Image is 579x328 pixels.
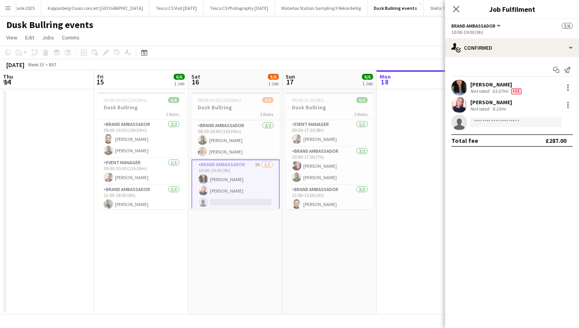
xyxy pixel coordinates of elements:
span: 08:00-20:30 (12h30m) [198,97,241,103]
app-job-card: 09:30-17:30 (8h)6/6Dusk Bullring3 RolesEvent Manager1/109:30-17:30 (8h)[PERSON_NAME]Brand Ambassa... [286,92,374,209]
span: 6/6 [168,97,179,103]
span: 6/6 [356,97,367,103]
a: Comms [59,32,83,43]
span: 09:30-17:30 (8h) [292,97,324,103]
span: View [6,34,17,41]
span: 5/6 [268,74,279,80]
span: Thu [3,73,13,80]
div: [DATE] [6,61,24,69]
div: 63.67mi [491,88,510,94]
h1: Dusk Bullring events [6,19,93,31]
span: 16 [190,77,200,86]
span: 3 Roles [260,111,273,117]
app-job-card: 09:00-20:30 (11h30m)6/6Dusk Bullring3 RolesBrand Ambassador2/209:00-19:30 (10h30m)[PERSON_NAME][P... [97,92,186,209]
app-card-role: Event Manager1/109:00-20:30 (11h30m)[PERSON_NAME] [97,158,186,185]
button: Tesco CS Visit [DATE] [150,0,204,16]
div: Not rated [470,106,491,112]
div: Crew has different fees then in role [510,88,523,94]
div: Total fee [451,137,478,144]
span: 6/6 [174,74,185,80]
span: Jobs [42,34,54,41]
span: Week 33 [26,62,46,67]
h3: Dusk Bullring [286,104,374,111]
app-card-role: Brand Ambassador3/312:00-15:00 (3h)[PERSON_NAME] [286,185,374,235]
a: Jobs [39,32,57,43]
app-card-role: Event Manager1/109:30-17:30 (8h)[PERSON_NAME] [286,120,374,147]
h3: Dusk Bullring [97,104,186,111]
h3: Job Fulfilment [445,4,579,14]
app-job-card: 08:00-20:30 (12h30m)5/6Dusk Bullring3 RolesEvent Manager1/108:00-20:30 (12h30m)[PERSON_NAME]Brand... [191,92,280,209]
span: 17 [284,77,295,86]
span: 15 [96,77,104,86]
app-card-role: Brand Ambassador2/209:00-19:30 (10h30m)[PERSON_NAME][PERSON_NAME] [97,120,186,158]
div: 9.15mi [491,106,507,112]
span: Brand Ambassador [451,23,495,29]
button: Brand Ambassador [451,23,502,29]
span: 14 [2,77,13,86]
h3: Dusk Bullring [191,104,280,111]
a: View [3,32,20,43]
span: Fee [511,88,521,94]
span: 5/6 [562,23,573,29]
div: BST [49,62,57,67]
div: [PERSON_NAME] [470,99,512,106]
span: 5/6 [262,97,273,103]
span: 18 [379,77,391,86]
app-card-role: Brand Ambassador3/312:00-18:00 (6h)[PERSON_NAME] [97,185,186,235]
button: Dusk Bullring events [367,0,424,16]
app-card-role: Brand Ambassador2/210:00-17:00 (7h)[PERSON_NAME][PERSON_NAME] [286,147,374,185]
span: 6/6 [362,74,373,80]
span: 3 Roles [166,111,179,117]
button: Tesco CS Photography [DATE] [204,0,275,16]
div: 1 Job [362,81,373,86]
button: Waterloo Station Sampling X Rekorderlig [275,0,367,16]
span: Sat [191,73,200,80]
button: Kopparberg Oasis concert [GEOGRAPHIC_DATA] [41,0,150,16]
span: Comms [62,34,80,41]
app-card-role: Brand Ambassador2A2/310:00-19:00 (9h)[PERSON_NAME][PERSON_NAME] [191,159,280,211]
span: Sun [286,73,295,80]
div: 1 Job [174,81,184,86]
div: [PERSON_NAME] [470,81,523,88]
div: Not rated [470,88,491,94]
div: 1 Job [268,81,278,86]
div: 10:00-19:00 (9h) [451,29,573,35]
span: Mon [380,73,391,80]
span: Fri [97,73,104,80]
span: 09:00-20:30 (11h30m) [104,97,147,103]
div: Confirmed [445,38,579,57]
app-card-role: Brand Ambassador2/208:30-20:00 (11h30m)[PERSON_NAME][PERSON_NAME] [191,121,280,159]
span: 3 Roles [354,111,367,117]
a: Edit [22,32,37,43]
div: £287.00 [546,137,566,144]
span: Edit [25,34,34,41]
button: Stella Trainings 2025 [424,0,478,16]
